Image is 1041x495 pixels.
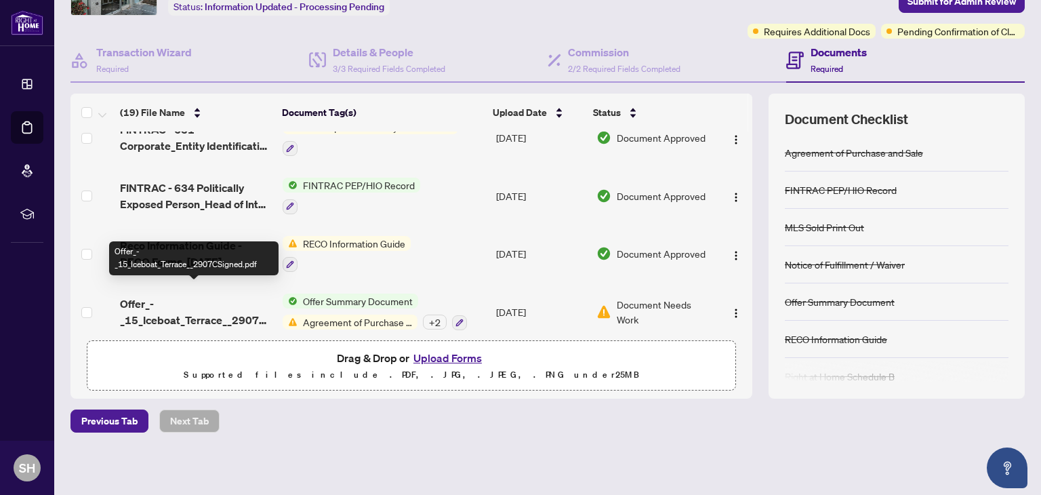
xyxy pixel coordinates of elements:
[298,178,420,193] span: FINTRAC PEP/HIO Record
[298,315,417,330] span: Agreement of Purchase and Sale
[785,294,895,309] div: Offer Summary Document
[617,189,706,203] span: Document Approved
[731,134,741,145] img: Logo
[423,315,447,330] div: + 2
[785,110,908,129] span: Document Checklist
[70,410,148,433] button: Previous Tab
[120,296,272,328] span: Offer_-_15_Iceboat_Terrace__2907CSigned.pdf
[87,341,735,391] span: Drag & Drop orUpload FormsSupported files include .PDF, .JPG, .JPEG, .PNG under25MB
[987,448,1027,488] button: Open asap
[120,237,272,270] span: Reco Information Guide - RECO Forms_[DATE] 12_53_30.pdf
[588,94,712,132] th: Status
[81,410,138,432] span: Previous Tab
[120,121,272,154] span: FINTRAC - 631 Corporate_Entity Identification Mandatory B - PropTx-OREA_[DATE] 12_57_11.pdf
[283,178,298,193] img: Status Icon
[764,24,870,39] span: Requires Additional Docs
[333,64,445,74] span: 3/3 Required Fields Completed
[725,127,747,148] button: Logo
[725,185,747,207] button: Logo
[298,294,418,309] span: Offer Summary Document
[283,119,458,156] button: Status Icon631 Corporation/Entity Identification InformationRecord
[596,304,611,319] img: Document Status
[277,94,488,132] th: Document Tag(s)
[811,44,867,60] h4: Documents
[491,167,591,225] td: [DATE]
[785,145,923,160] div: Agreement of Purchase and Sale
[283,236,298,251] img: Status Icon
[96,64,129,74] span: Required
[731,250,741,261] img: Logo
[283,294,298,309] img: Status Icon
[596,130,611,145] img: Document Status
[491,108,591,167] td: [DATE]
[409,349,486,367] button: Upload Forms
[785,332,887,346] div: RECO Information Guide
[283,236,411,273] button: Status IconRECO Information Guide
[120,105,185,120] span: (19) File Name
[298,236,411,251] span: RECO Information Guide
[283,294,467,330] button: Status IconOffer Summary DocumentStatus IconAgreement of Purchase and Sale+2
[785,182,897,197] div: FINTRAC PEP/HIO Record
[617,297,711,327] span: Document Needs Work
[493,105,547,120] span: Upload Date
[283,178,420,214] button: Status IconFINTRAC PEP/HIO Record
[568,64,680,74] span: 2/2 Required Fields Completed
[731,308,741,319] img: Logo
[205,1,384,13] span: Information Updated - Processing Pending
[725,243,747,264] button: Logo
[337,349,486,367] span: Drag & Drop or
[731,192,741,203] img: Logo
[19,458,35,477] span: SH
[159,410,220,433] button: Next Tab
[115,94,277,132] th: (19) File Name
[487,94,588,132] th: Upload Date
[593,105,621,120] span: Status
[596,246,611,261] img: Document Status
[109,241,279,275] div: Offer_-_15_Iceboat_Terrace__2907CSigned.pdf
[283,315,298,330] img: Status Icon
[596,189,611,203] img: Document Status
[491,225,591,283] td: [DATE]
[96,367,727,383] p: Supported files include .PDF, .JPG, .JPEG, .PNG under 25 MB
[617,246,706,261] span: Document Approved
[617,130,706,145] span: Document Approved
[811,64,843,74] span: Required
[96,44,192,60] h4: Transaction Wizard
[11,10,43,35] img: logo
[725,301,747,323] button: Logo
[120,180,272,212] span: FINTRAC - 634 Politically Exposed Person_Head of Int Org Checklist_Record A - PropTx-OREA_[DATE] ...
[568,44,680,60] h4: Commission
[897,24,1019,39] span: Pending Confirmation of Closing
[785,257,905,272] div: Notice of Fulfillment / Waiver
[333,44,445,60] h4: Details & People
[785,220,864,235] div: MLS Sold Print Out
[491,283,591,341] td: [DATE]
